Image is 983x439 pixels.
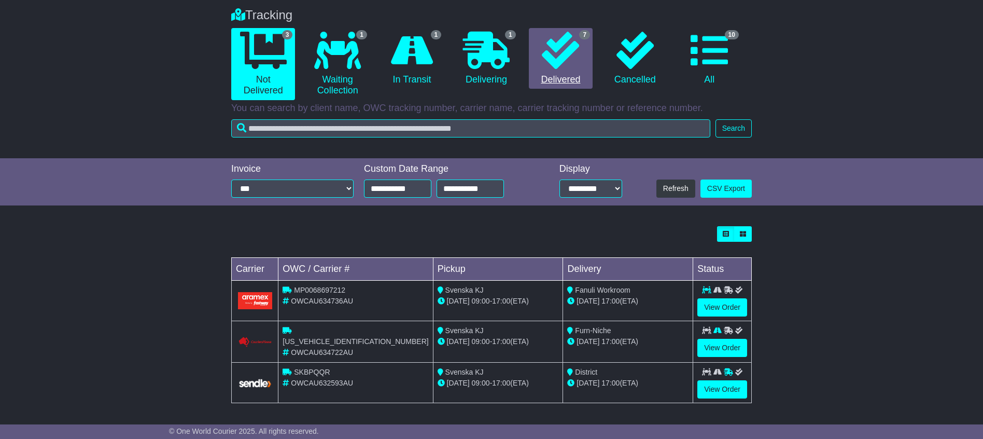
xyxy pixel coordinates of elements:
[577,297,599,305] span: [DATE]
[567,336,689,347] div: (ETA)
[226,8,757,23] div: Tracking
[697,380,747,399] a: View Order
[567,378,689,389] div: (ETA)
[529,28,593,89] a: 7 Delivered
[697,339,747,357] a: View Order
[438,336,559,347] div: - (ETA)
[278,258,433,281] td: OWC / Carrier #
[438,378,559,389] div: - (ETA)
[678,28,741,89] a: 10 All
[433,258,563,281] td: Pickup
[283,337,428,346] span: [US_VEHICLE_IDENTIFICATION_NUMBER]
[472,297,490,305] span: 09:00
[364,163,530,175] div: Custom Date Range
[380,28,444,89] a: 1 In Transit
[559,163,623,175] div: Display
[575,368,597,376] span: District
[447,297,470,305] span: [DATE]
[725,30,739,39] span: 10
[693,258,752,281] td: Status
[445,286,484,294] span: Svenska KJ
[579,30,590,39] span: 7
[294,368,330,376] span: SKBPQQR
[231,28,295,100] a: 3 Not Delivered
[601,297,620,305] span: 17:00
[492,297,510,305] span: 17:00
[601,379,620,387] span: 17:00
[231,163,354,175] div: Invoice
[291,348,353,356] span: OWCAU634722AU
[356,30,367,39] span: 1
[238,337,272,348] img: Couriers_Please.png
[567,296,689,307] div: (ETA)
[445,368,484,376] span: Svenska KJ
[656,180,695,198] button: Refresh
[715,119,752,138] button: Search
[291,379,353,387] span: OWCAU632593AU
[282,30,293,39] span: 3
[601,337,620,346] span: 17:00
[305,28,369,100] a: 1 Waiting Collection
[577,379,599,387] span: [DATE]
[431,30,442,39] span: 1
[231,103,752,114] p: You can search by client name, OWC tracking number, carrier name, carrier tracking number or refe...
[575,286,630,294] span: Fanuli Workroom
[447,379,470,387] span: [DATE]
[294,286,345,294] span: MP0068697212
[505,30,516,39] span: 1
[445,326,484,335] span: Svenska KJ
[492,337,510,346] span: 17:00
[575,326,611,335] span: Furn-Niche
[454,28,518,89] a: 1 Delivering
[291,297,353,305] span: OWCAU634736AU
[603,28,667,89] a: Cancelled
[700,180,752,198] a: CSV Export
[238,292,272,309] img: Aramex.png
[577,337,599,346] span: [DATE]
[472,337,490,346] span: 09:00
[238,378,272,388] img: GetCarrierServiceLogo
[563,258,693,281] td: Delivery
[447,337,470,346] span: [DATE]
[438,296,559,307] div: - (ETA)
[697,298,747,317] a: View Order
[492,379,510,387] span: 17:00
[472,379,490,387] span: 09:00
[169,427,319,435] span: © One World Courier 2025. All rights reserved.
[232,258,278,281] td: Carrier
